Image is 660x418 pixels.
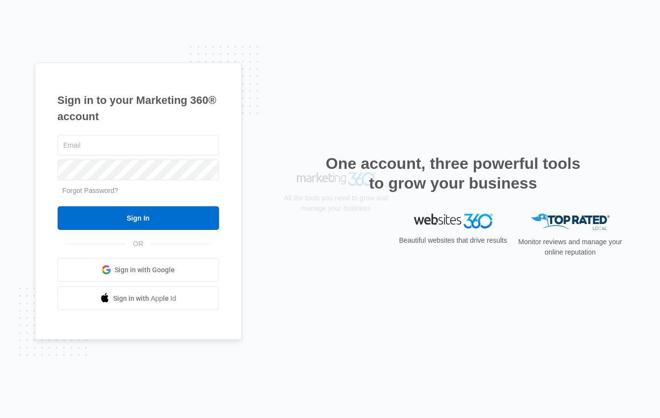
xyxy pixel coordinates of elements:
img: Websites 360 [414,214,493,228]
input: Email [58,135,219,156]
h1: Sign in to your Marketing 360® account [58,92,219,125]
h2: One account, three powerful tools to grow your business [323,154,584,193]
p: Beautiful websites that drive results [398,235,508,246]
p: Monitor reviews and manage your online reputation [515,237,626,257]
a: Sign in with Apple Id [58,287,219,310]
span: Sign in with Google [115,265,175,275]
input: Sign In [58,206,219,230]
span: OR [126,239,150,249]
a: Sign in with Google [58,258,219,282]
span: Sign in with Apple Id [113,293,176,304]
a: Forgot Password? [63,187,119,194]
img: Top Rated Local [531,214,610,230]
img: Marketing 360 [297,214,376,227]
p: All the tools you need to grow and manage your business [281,234,391,255]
